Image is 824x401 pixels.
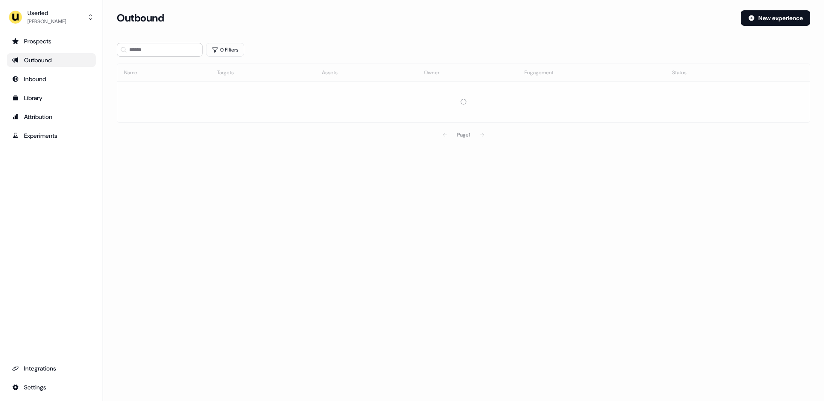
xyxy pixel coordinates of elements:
div: Settings [12,383,91,392]
div: Experiments [12,131,91,140]
a: Go to integrations [7,380,96,394]
div: Integrations [12,364,91,373]
div: Attribution [12,112,91,121]
h3: Outbound [117,12,164,24]
a: Go to integrations [7,362,96,375]
button: 0 Filters [206,43,244,57]
a: Go to prospects [7,34,96,48]
button: Userled[PERSON_NAME] [7,7,96,27]
a: Go to experiments [7,129,96,143]
button: New experience [741,10,810,26]
div: Userled [27,9,66,17]
div: Outbound [12,56,91,64]
a: Go to templates [7,91,96,105]
div: Library [12,94,91,102]
div: [PERSON_NAME] [27,17,66,26]
a: Go to outbound experience [7,53,96,67]
a: Go to attribution [7,110,96,124]
div: Inbound [12,75,91,83]
div: Prospects [12,37,91,46]
a: Go to Inbound [7,72,96,86]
